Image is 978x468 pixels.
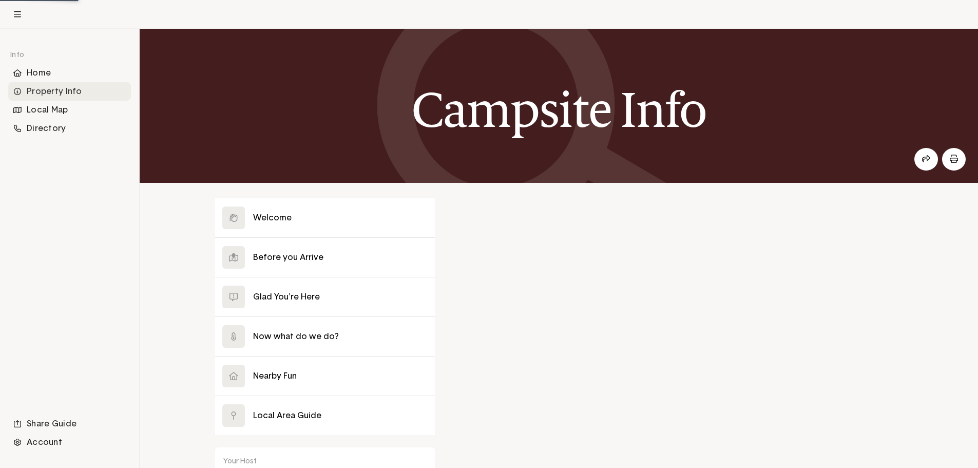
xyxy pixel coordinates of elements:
[8,119,131,138] div: Directory
[8,101,131,119] div: Local Map
[8,82,131,101] li: Navigation item
[8,119,131,138] li: Navigation item
[411,83,706,137] h1: Campsite Info
[8,415,131,433] li: Navigation item
[8,433,131,452] div: Account
[8,415,131,433] div: Share Guide
[8,101,131,119] li: Navigation item
[8,433,131,452] li: Navigation item
[8,64,131,82] li: Navigation item
[8,64,131,82] div: Home
[8,82,131,101] div: Property Info
[223,458,257,465] span: Your Host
